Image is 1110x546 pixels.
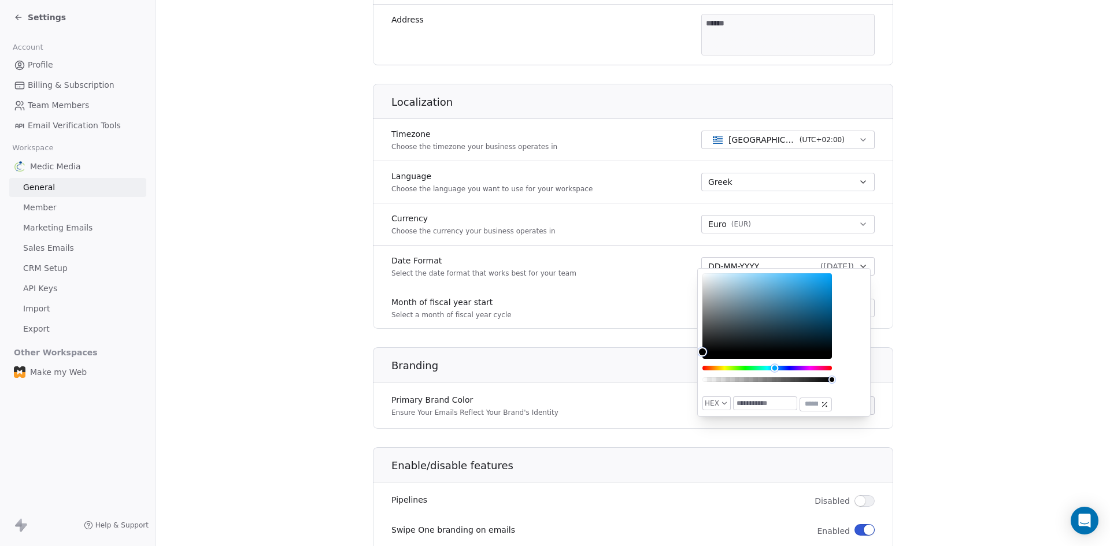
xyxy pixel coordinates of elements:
[9,279,146,298] a: API Keys
[391,170,593,182] label: Language
[8,139,58,157] span: Workspace
[95,521,149,530] span: Help & Support
[815,495,850,507] span: Disabled
[9,259,146,278] a: CRM Setup
[391,184,593,194] p: Choose the language you want to use for your workspace
[9,55,146,75] a: Profile
[708,261,759,272] span: DD-MM-YYYY
[30,161,81,172] span: Medic Media
[14,366,25,378] img: favicon-orng.png
[731,220,751,229] span: ( EUR )
[9,343,102,362] span: Other Workspaces
[1071,507,1098,534] div: Open Intercom Messenger
[9,116,146,135] a: Email Verification Tools
[23,222,92,234] span: Marketing Emails
[391,226,556,236] p: Choose the currency your business operates in
[708,218,727,231] span: Euro
[391,524,515,536] label: Swipe One branding on emails
[391,359,894,373] h1: Branding
[702,273,832,352] div: Color
[728,134,795,146] span: [GEOGRAPHIC_DATA] - EET
[9,299,146,318] a: Import
[391,95,894,109] h1: Localization
[9,76,146,95] a: Billing & Subscription
[23,242,74,254] span: Sales Emails
[820,261,854,272] span: ( [DATE] )
[9,96,146,115] a: Team Members
[800,135,845,145] span: ( UTC+02:00 )
[391,269,576,278] p: Select the date format that works best for your team
[391,408,558,417] p: Ensure Your Emails Reflect Your Brand's Identity
[391,459,894,473] h1: Enable/disable features
[391,394,558,406] label: Primary Brand Color
[702,396,731,410] button: HEX
[708,176,732,188] span: Greek
[84,521,149,530] a: Help & Support
[9,178,146,197] a: General
[701,131,875,149] button: [GEOGRAPHIC_DATA] - EET(UTC+02:00)
[28,59,53,71] span: Profile
[391,213,556,224] label: Currency
[9,218,146,237] a: Marketing Emails
[391,255,576,266] label: Date Format
[23,283,57,295] span: API Keys
[28,12,66,23] span: Settings
[23,262,68,274] span: CRM Setup
[391,310,512,320] p: Select a month of fiscal year cycle
[391,14,424,25] label: Address
[702,377,832,382] div: Alpha
[23,303,50,315] span: Import
[28,79,114,91] span: Billing & Subscription
[28,120,121,132] span: Email Verification Tools
[701,215,875,233] button: Euro(EUR)
[702,366,832,370] div: Hue
[23,323,50,335] span: Export
[391,128,557,140] label: Timezone
[8,39,48,56] span: Account
[391,494,427,506] label: Pipelines
[9,239,146,258] a: Sales Emails
[391,296,512,308] label: Month of fiscal year start
[23,181,55,194] span: General
[14,161,25,172] img: Logoicon.png
[391,142,557,151] p: Choose the timezone your business operates in
[9,198,146,217] a: Member
[14,12,66,23] a: Settings
[9,320,146,339] a: Export
[28,99,89,112] span: Team Members
[817,525,850,537] span: Enabled
[23,202,57,214] span: Member
[30,366,87,378] span: Make my Web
